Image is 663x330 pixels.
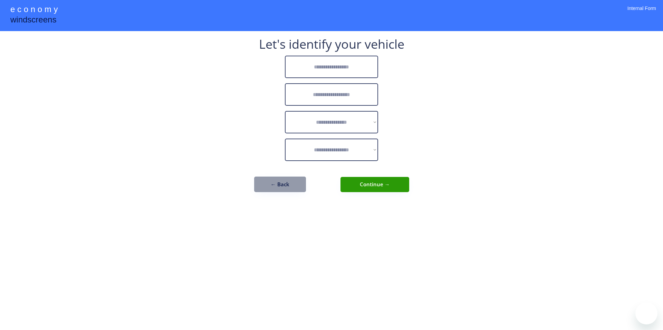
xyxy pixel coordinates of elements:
[259,38,404,50] div: Let's identify your vehicle
[340,177,409,192] button: Continue →
[254,177,306,192] button: ← Back
[627,5,656,21] div: Internal Form
[10,3,58,17] div: e c o n o m y
[635,302,657,324] iframe: Button to launch messaging window
[10,14,56,27] div: windscreens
